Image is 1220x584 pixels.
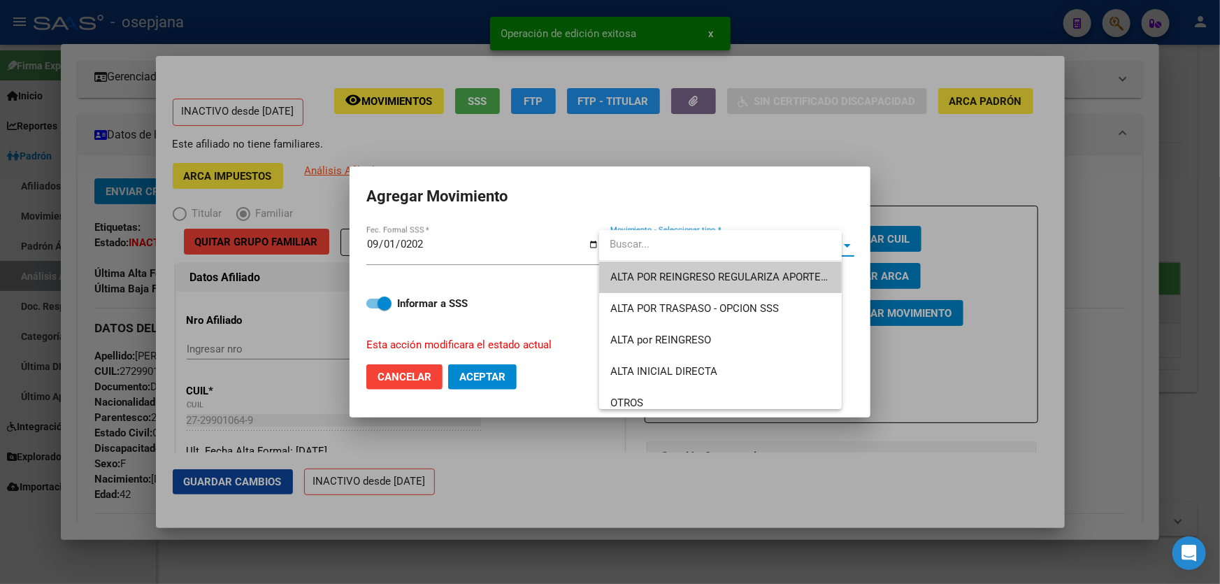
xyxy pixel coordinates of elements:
input: dropdown search [599,229,842,260]
span: OTROS [610,397,643,409]
span: ALTA POR TRASPASO - OPCION SSS [610,302,779,315]
div: Open Intercom Messenger [1172,536,1206,570]
span: ALTA por REINGRESO [610,334,711,346]
span: ALTA POR REINGRESO REGULARIZA APORTES (AFIP) [610,271,859,283]
span: ALTA INICIAL DIRECTA [610,365,717,378]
